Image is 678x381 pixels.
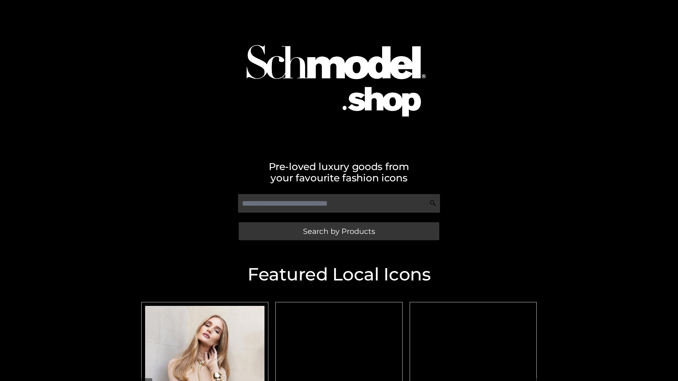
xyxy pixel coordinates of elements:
h2: Featured Local Icons​ [138,266,540,283]
span: Search by Products [303,228,375,235]
h2: Pre-loved luxury goods from your favourite fashion icons [138,161,540,183]
a: Search by Products [239,222,439,240]
img: Search Icon [429,200,436,207]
